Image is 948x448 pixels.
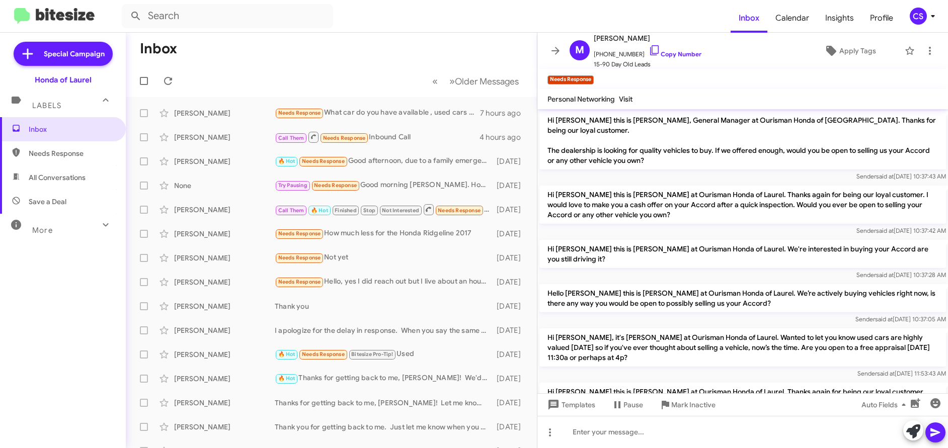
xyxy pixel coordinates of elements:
[363,207,375,214] span: Stop
[492,301,529,311] div: [DATE]
[278,375,295,382] span: 🔥 Hot
[44,49,105,59] span: Special Campaign
[278,351,295,357] span: 🔥 Hot
[275,107,480,119] div: What car do you have available , used cars with 55-60k miles
[29,148,114,158] span: Needs Response
[480,132,529,142] div: 4 hours ago
[275,252,492,263] div: Not yet
[275,228,492,239] div: How much less for the Honda Ridgeline 2017
[278,279,321,285] span: Needs Response
[438,207,481,214] span: Needs Response
[140,41,177,57] h1: Inbox
[174,132,275,142] div: [PERSON_NAME]
[575,42,584,58] span: M
[427,71,525,92] nav: Page navigation example
[29,172,86,183] span: All Conversations
[323,135,366,141] span: Needs Response
[877,370,895,377] span: said at
[382,207,419,214] span: Not Interested
[539,328,946,367] p: Hi [PERSON_NAME], it's [PERSON_NAME] at Ourisman Honda of Laurel. Wanted to let you know used car...
[32,226,53,235] span: More
[432,75,438,87] span: «
[875,315,893,323] span: said at
[547,75,594,84] small: Needs Response
[275,301,492,311] div: Thank you
[174,229,275,239] div: [PERSON_NAME]
[731,4,767,33] a: Inbox
[443,71,525,92] button: Next
[492,156,529,166] div: [DATE]
[856,227,946,234] span: Sender [DATE] 10:37:42 AM
[275,325,492,335] div: I apologize for the delay in response. When you say the same price, are you referring to the same...
[767,4,817,33] a: Calendar
[539,284,946,312] p: Hello [PERSON_NAME] this is [PERSON_NAME] at Ourisman Honda of Laurel. We’re actively buying vehi...
[861,396,910,414] span: Auto Fields
[174,422,275,432] div: [PERSON_NAME]
[14,42,113,66] a: Special Campaign
[862,4,901,33] span: Profile
[594,44,701,59] span: [PHONE_NUMBER]
[29,124,114,134] span: Inbox
[275,131,480,143] div: Inbound Call
[839,42,876,60] span: Apply Tags
[29,197,66,207] span: Save a Deal
[671,396,716,414] span: Mark Inactive
[275,180,492,191] div: Good morning [PERSON_NAME]. Hope all is well. I was thinking of coming in [DATE] to test drive th...
[275,155,492,167] div: Good afternoon, due to a family emergency I am not able to come [DATE].
[174,374,275,384] div: [PERSON_NAME]
[314,182,357,189] span: Needs Response
[492,325,529,335] div: [DATE]
[275,348,492,360] div: Used
[122,4,333,28] input: Search
[174,156,275,166] div: [PERSON_NAME]
[174,349,275,360] div: [PERSON_NAME]
[539,240,946,268] p: Hi [PERSON_NAME] this is [PERSON_NAME] at Ourisman Honda of Laurel. We're interested in buying yo...
[539,111,946,169] p: Hi [PERSON_NAME] this is [PERSON_NAME], General Manager at Ourisman Honda of [GEOGRAPHIC_DATA]. T...
[275,398,492,408] div: Thanks for getting back to me, [PERSON_NAME]! Let me know if there is anything we can do for you,...
[537,396,603,414] button: Templates
[539,383,946,411] p: Hi [PERSON_NAME] this is [PERSON_NAME] at Ourisman Honda of Laurel. Thanks again for being our lo...
[278,110,321,116] span: Needs Response
[853,396,918,414] button: Auto Fields
[857,370,946,377] span: Sender [DATE] 11:53:43 AM
[619,95,633,104] span: Visit
[302,351,345,357] span: Needs Response
[174,301,275,311] div: [PERSON_NAME]
[492,349,529,360] div: [DATE]
[174,325,275,335] div: [PERSON_NAME]
[876,227,894,234] span: said at
[174,398,275,408] div: [PERSON_NAME]
[492,229,529,239] div: [DATE]
[649,50,701,58] a: Copy Number
[174,205,275,215] div: [PERSON_NAME]
[492,253,529,263] div: [DATE]
[278,182,307,189] span: Try Pausing
[901,8,937,25] button: CS
[492,398,529,408] div: [DATE]
[480,108,529,118] div: 7 hours ago
[174,253,275,263] div: [PERSON_NAME]
[910,8,927,25] div: CS
[449,75,455,87] span: »
[275,373,492,384] div: Thanks for getting back to me, [PERSON_NAME]! We'd love to see your 2020 Honda Pilot Black Editio...
[492,277,529,287] div: [DATE]
[623,396,643,414] span: Pause
[817,4,862,33] a: Insights
[278,207,304,214] span: Call Them
[856,172,946,180] span: Sender [DATE] 10:37:43 AM
[455,76,519,87] span: Older Messages
[856,271,946,279] span: Sender [DATE] 10:37:28 AM
[174,181,275,191] div: None
[545,396,595,414] span: Templates
[603,396,651,414] button: Pause
[278,135,304,141] span: Call Them
[492,374,529,384] div: [DATE]
[547,95,615,104] span: Personal Networking
[275,422,492,432] div: Thank you for getting back to me. Just let me know when you are ready to upgrade to a new CR-V wi...
[876,271,894,279] span: said at
[278,254,321,261] span: Needs Response
[594,59,701,69] span: 15-90 Day Old Leads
